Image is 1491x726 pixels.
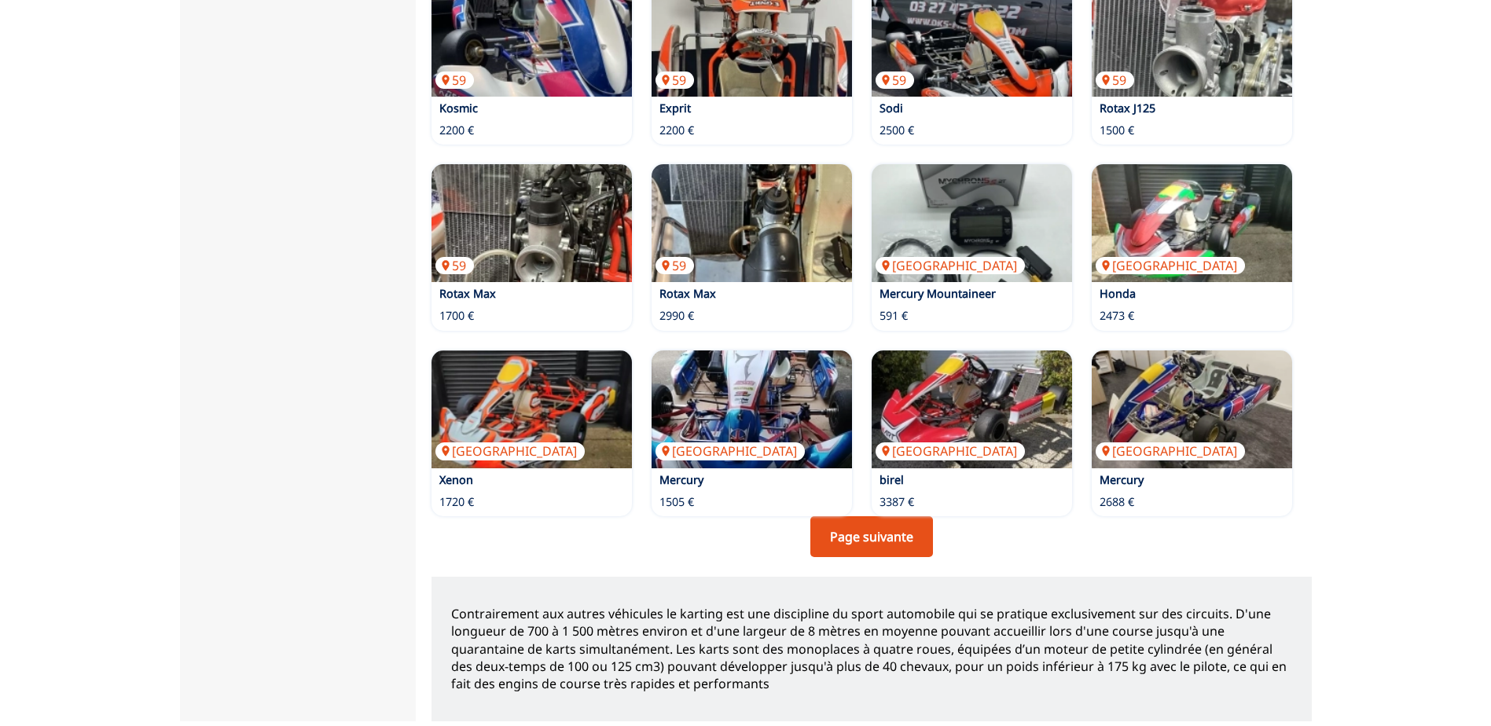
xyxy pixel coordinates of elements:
img: Xenon [432,350,632,468]
img: Rotax Max [652,164,852,282]
p: 2200 € [439,123,474,138]
a: birel [880,472,904,487]
p: [GEOGRAPHIC_DATA] [876,442,1025,460]
a: Rotax Max [659,286,716,301]
p: 59 [435,257,474,274]
a: Mercury [659,472,703,487]
a: Page suivante [810,516,933,557]
p: 2990 € [659,308,694,324]
p: 1500 € [1100,123,1134,138]
img: birel [872,350,1072,468]
p: 1700 € [439,308,474,324]
a: Honda[GEOGRAPHIC_DATA] [1092,164,1292,282]
p: [GEOGRAPHIC_DATA] [876,257,1025,274]
a: Mercury Mountaineer [880,286,996,301]
p: 59 [1096,71,1134,89]
a: Mercury [1100,472,1144,487]
a: Rotax J125 [1100,101,1155,115]
p: 59 [656,71,694,89]
p: 3387 € [880,494,914,510]
p: 59 [435,71,474,89]
p: 591 € [880,308,908,324]
img: Mercury Mountaineer [872,164,1072,282]
p: [GEOGRAPHIC_DATA] [656,442,805,460]
a: Honda [1100,286,1136,301]
p: 1505 € [659,494,694,510]
img: Mercury [652,350,852,468]
a: Sodi [880,101,903,115]
a: Rotax Max59 [432,164,632,282]
a: birel[GEOGRAPHIC_DATA] [872,350,1072,468]
p: Contrairement aux autres véhicules le karting est une discipline du sport automobile qui se prati... [451,605,1292,693]
a: Mercury[GEOGRAPHIC_DATA] [1092,350,1292,468]
p: 2473 € [1100,308,1134,324]
p: 2688 € [1100,494,1134,510]
p: 2200 € [659,123,694,138]
p: [GEOGRAPHIC_DATA] [435,442,585,460]
img: Rotax Max [432,164,632,282]
a: Kosmic [439,101,478,115]
a: Mercury[GEOGRAPHIC_DATA] [652,350,852,468]
a: Rotax Max59 [652,164,852,282]
p: 1720 € [439,494,474,510]
p: [GEOGRAPHIC_DATA] [1096,442,1245,460]
a: Rotax Max [439,286,496,301]
img: Mercury [1092,350,1292,468]
a: Mercury Mountaineer[GEOGRAPHIC_DATA] [872,164,1072,282]
a: Xenon [439,472,473,487]
a: Xenon[GEOGRAPHIC_DATA] [432,350,632,468]
p: 2500 € [880,123,914,138]
a: Exprit [659,101,691,115]
p: 59 [876,71,914,89]
p: [GEOGRAPHIC_DATA] [1096,257,1245,274]
p: 59 [656,257,694,274]
img: Honda [1092,164,1292,282]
